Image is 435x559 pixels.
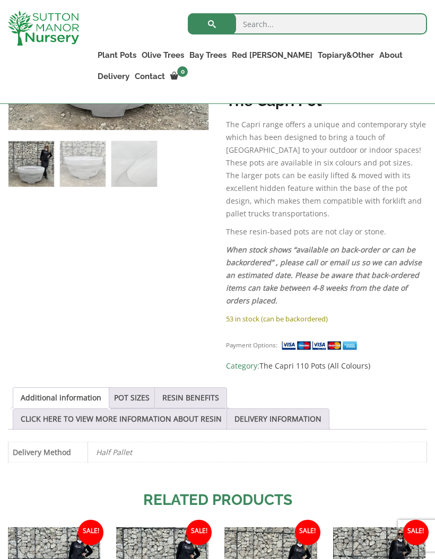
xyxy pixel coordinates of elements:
[162,388,219,408] a: RESIN BENEFITS
[21,409,222,429] a: CLICK HERE TO VIEW MORE INFORMATION ABOUT RESIN
[8,442,88,462] th: Delivery Method
[8,11,79,46] img: logo
[21,388,101,408] a: Additional information
[177,66,188,77] span: 0
[96,442,419,462] p: Half Pallet
[186,520,212,545] span: Sale!
[95,69,132,84] a: Delivery
[226,225,427,238] p: These resin-based pots are not clay or stone.
[229,48,315,63] a: Red [PERSON_NAME]
[111,141,157,187] img: The Capri Pot 110 Colour Greystone - Image 3
[8,489,427,511] h2: Related products
[114,388,150,408] a: POT SIZES
[403,520,429,545] span: Sale!
[226,244,422,305] em: When stock shows “available on back-order or can be backordered” , please call or email us so we ...
[187,48,229,63] a: Bay Trees
[60,141,106,187] img: The Capri Pot 110 Colour Greystone - Image 2
[234,409,321,429] a: DELIVERY INFORMATION
[226,360,427,372] span: Category:
[132,69,168,84] a: Contact
[281,340,361,351] img: payment supported
[377,48,405,63] a: About
[78,520,103,545] span: Sale!
[315,48,377,63] a: Topiary&Other
[226,341,277,349] small: Payment Options:
[188,13,427,34] input: Search...
[295,520,320,545] span: Sale!
[8,141,54,187] img: The Capri Pot 110 Colour Greystone
[168,69,191,84] a: 0
[95,48,139,63] a: Plant Pots
[226,118,427,220] p: The Capri range offers a unique and contemporary style which has been designed to bring a touch o...
[259,361,370,371] a: The Capri 110 Pots (All Colours)
[139,48,187,63] a: Olive Trees
[226,312,427,325] p: 53 in stock (can be backordered)
[8,442,427,462] table: Product Details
